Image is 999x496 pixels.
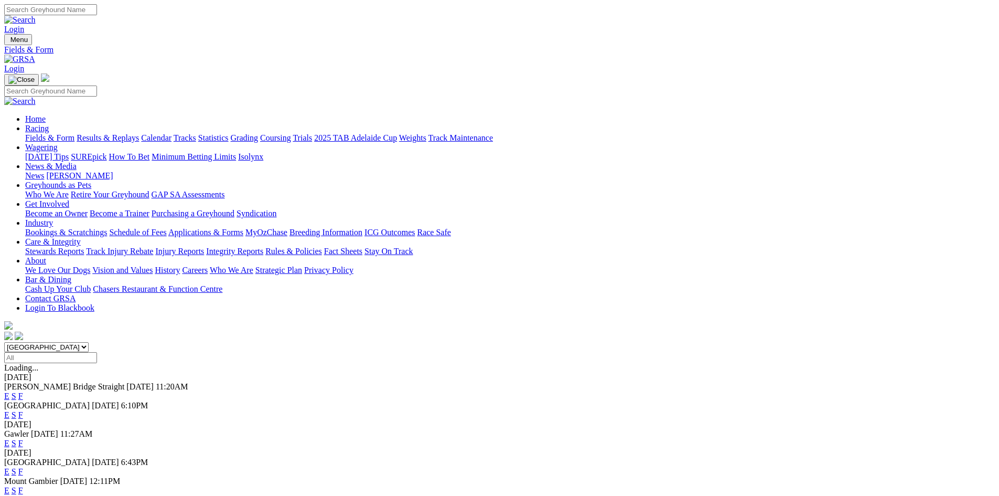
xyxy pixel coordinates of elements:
a: Care & Integrity [25,237,81,246]
a: F [18,392,23,400]
a: Calendar [141,133,171,142]
a: Syndication [237,209,276,218]
a: Fields & Form [4,45,995,55]
a: S [12,439,16,448]
div: [DATE] [4,420,995,429]
a: [DATE] Tips [25,152,69,161]
span: 12:11PM [89,477,120,486]
span: [DATE] [126,382,154,391]
button: Toggle navigation [4,74,39,86]
div: About [25,266,995,275]
a: Vision and Values [92,266,153,275]
a: Trials [293,133,312,142]
img: logo-grsa-white.png [41,73,49,82]
span: 6:10PM [121,401,148,410]
a: Statistics [198,133,229,142]
a: Login [4,25,24,34]
a: Schedule of Fees [109,228,166,237]
span: [GEOGRAPHIC_DATA] [4,458,90,467]
span: [GEOGRAPHIC_DATA] [4,401,90,410]
a: F [18,467,23,476]
a: Strategic Plan [255,266,302,275]
a: Cash Up Your Club [25,284,91,293]
a: Grading [231,133,258,142]
div: [DATE] [4,373,995,382]
a: S [12,410,16,419]
span: [DATE] [60,477,88,486]
a: Stewards Reports [25,247,84,256]
img: Search [4,97,36,106]
a: MyOzChase [245,228,287,237]
a: We Love Our Dogs [25,266,90,275]
span: 11:20AM [156,382,188,391]
a: S [12,486,16,495]
div: Wagering [25,152,995,162]
a: Weights [399,133,426,142]
a: Minimum Betting Limits [152,152,236,161]
img: facebook.svg [4,332,13,340]
a: Fields & Form [25,133,74,142]
a: Careers [182,266,208,275]
div: Industry [25,228,995,237]
a: Racing [25,124,49,133]
a: Rules & Policies [265,247,322,256]
a: [PERSON_NAME] [46,171,113,180]
a: Applications & Forms [168,228,243,237]
a: Isolynx [238,152,263,161]
div: Bar & Dining [25,284,995,294]
span: Loading... [4,363,38,372]
a: Who We Are [25,190,69,199]
span: Gawler [4,429,29,438]
div: Greyhounds as Pets [25,190,995,199]
a: Injury Reports [155,247,204,256]
a: SUREpick [71,152,106,161]
a: F [18,486,23,495]
input: Select date [4,352,97,363]
img: logo-grsa-white.png [4,321,13,330]
a: E [4,410,9,419]
input: Search [4,86,97,97]
a: Stay On Track [364,247,413,256]
a: Bookings & Scratchings [25,228,107,237]
a: E [4,486,9,495]
a: Industry [25,218,53,227]
a: Become an Owner [25,209,88,218]
a: Purchasing a Greyhound [152,209,234,218]
a: Login To Blackbook [25,303,94,312]
a: News [25,171,44,180]
a: Tracks [174,133,196,142]
a: E [4,467,9,476]
span: 6:43PM [121,458,148,467]
a: Track Maintenance [428,133,493,142]
a: Results & Replays [77,133,139,142]
img: GRSA [4,55,35,64]
a: Integrity Reports [206,247,263,256]
a: E [4,439,9,448]
a: GAP SA Assessments [152,190,225,199]
a: Race Safe [417,228,450,237]
a: ICG Outcomes [364,228,415,237]
a: Home [25,114,46,123]
a: Coursing [260,133,291,142]
input: Search [4,4,97,15]
span: [DATE] [92,458,119,467]
img: Search [4,15,36,25]
div: Racing [25,133,995,143]
a: Get Involved [25,199,69,208]
a: Retire Your Greyhound [71,190,149,199]
a: Privacy Policy [304,266,353,275]
div: Care & Integrity [25,247,995,256]
a: Wagering [25,143,58,152]
a: Greyhounds as Pets [25,181,91,189]
a: Become a Trainer [90,209,149,218]
a: Who We Are [210,266,253,275]
a: Contact GRSA [25,294,76,303]
a: 2025 TAB Adelaide Cup [314,133,397,142]
a: E [4,392,9,400]
a: History [155,266,180,275]
img: twitter.svg [15,332,23,340]
a: How To Bet [109,152,150,161]
a: S [12,392,16,400]
span: 11:27AM [60,429,93,438]
span: Menu [10,36,28,44]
